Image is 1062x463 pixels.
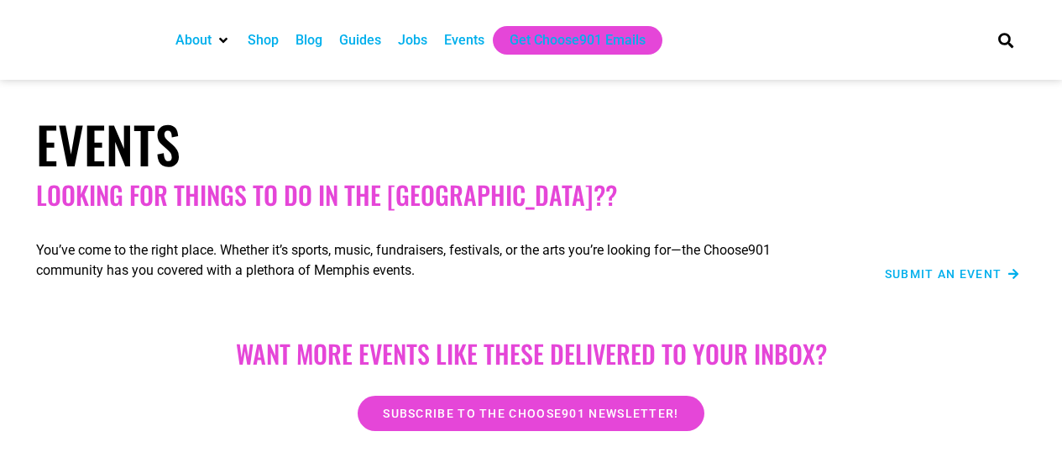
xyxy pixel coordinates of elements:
a: Events [444,30,484,50]
nav: Main nav [167,26,970,55]
a: Submit an Event [885,268,1020,280]
a: Shop [248,30,279,50]
a: Subscribe to the Choose901 newsletter! [358,396,704,431]
span: Submit an Event [885,268,1002,280]
a: About [175,30,212,50]
h1: Events [36,113,1027,174]
div: Search [991,26,1019,54]
h2: Looking for things to do in the [GEOGRAPHIC_DATA]?? [36,180,1027,210]
p: You’ve come to the right place. Whether it’s sports, music, fundraisers, festivals, or the arts y... [36,240,825,281]
a: Guides [339,30,381,50]
a: Get Choose901 Emails [510,30,646,50]
a: Jobs [398,30,427,50]
div: About [167,26,239,55]
a: Blog [296,30,322,50]
h2: Want more EVENTS LIKE THESE DELIVERED TO YOUR INBOX? [53,339,1010,369]
span: Subscribe to the Choose901 newsletter! [383,408,678,419]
